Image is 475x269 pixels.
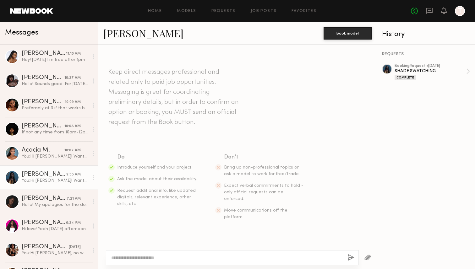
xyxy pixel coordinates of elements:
span: Ask the model about their availability. [117,177,197,181]
div: 11:10 AM [66,51,81,57]
div: Complete [395,75,416,80]
div: Preferably at 3 if that works but I’m flexible [22,105,89,111]
div: 10:27 AM [64,75,81,81]
a: Models [177,9,196,13]
span: Move communications off the platform. [224,208,287,219]
div: Hello! Sounds good. For [DATE] it should be ok but for the future, ill get back to you on this [22,81,89,87]
div: If not any time from 10am-12pm for morning. [22,129,89,135]
div: [PERSON_NAME] [22,171,66,178]
a: Job Posts [251,9,277,13]
div: You: Hi [PERSON_NAME]! Wanted to reach out and see what your availability is looking like for an ... [22,178,89,184]
div: [PERSON_NAME] [22,51,66,57]
a: bookingRequest •[DATE]SHADE SWATCHINGComplete [395,64,470,80]
div: [PERSON_NAME] [22,75,64,81]
div: You: Hi [PERSON_NAME]! Wanted to reach out and see what your availability is looking like for an ... [22,153,89,159]
button: Book model [324,27,372,40]
div: Don’t [224,153,304,162]
div: You: Hi [PERSON_NAME], no worries! We will reach back out for the next one. [22,250,89,256]
div: Hey! [DATE] I’m free after 1pm [22,57,89,63]
a: Requests [211,9,236,13]
div: History [382,31,470,38]
div: [PERSON_NAME] [22,244,69,250]
div: Hi love! Yeah [DATE] afternoon is good [22,226,89,232]
a: Home [148,9,162,13]
div: [PERSON_NAME] [22,99,65,105]
div: 10:07 AM [64,148,81,153]
div: [PERSON_NAME] [22,196,67,202]
div: [DATE] [69,244,81,250]
span: Messages [5,29,38,36]
a: Book model [324,30,372,35]
div: 7:21 PM [67,196,81,202]
div: [PERSON_NAME] [22,220,66,226]
a: [PERSON_NAME] [103,26,183,40]
span: Expect verbal commitments to hold - only official requests can be enforced. [224,184,303,201]
div: SHADE SWATCHING [395,68,466,74]
div: 6:24 PM [66,220,81,226]
span: Request additional info, like updated digitals, relevant experience, other skills, etc. [117,189,196,206]
header: Keep direct messages professional and related only to paid job opportunities. Messaging is great ... [108,67,240,127]
div: 10:08 AM [64,123,81,129]
div: 10:09 AM [65,99,81,105]
div: REQUESTS [382,52,470,56]
div: 9:55 AM [66,172,81,178]
a: T [455,6,465,16]
a: Favorites [292,9,316,13]
div: Acacia M. [22,147,64,153]
div: [PERSON_NAME] [22,123,64,129]
span: Bring up non-professional topics or ask a model to work for free/trade. [224,165,300,176]
div: Hello! My apologies for the delayed response. Unfortunately I was available [DATE] and completely... [22,202,89,208]
div: booking Request • [DATE] [395,64,466,68]
span: Introduce yourself and your project. [117,165,193,169]
div: Do [117,153,198,162]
